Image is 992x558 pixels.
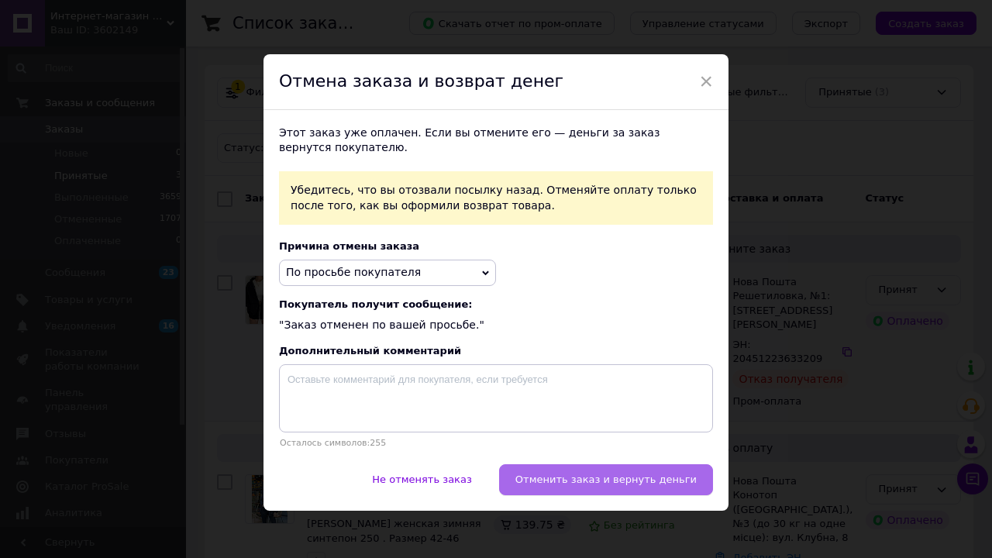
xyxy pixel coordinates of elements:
[279,240,713,252] div: Причина отмены заказа
[372,474,472,485] span: Не отменять заказ
[279,171,713,225] div: Убедитесь, что вы отозвали посылку назад. Отменяйте оплату только после того, как вы оформили воз...
[499,464,713,495] button: Отменить заказ и вернуть деньги
[699,68,713,95] span: ×
[356,464,488,495] button: Не отменять заказ
[279,298,713,333] div: "Заказ отменен по вашей просьбе."
[286,266,421,278] span: По просьбе покупателя
[279,298,713,310] span: Покупатель получит сообщение:
[515,474,697,485] span: Отменить заказ и вернуть деньги
[279,126,713,156] div: Этот заказ уже оплачен. Если вы отмените его — деньги за заказ вернутся покупателю.
[263,54,728,110] div: Отмена заказа и возврат денег
[279,345,713,356] div: Дополнительный комментарий
[279,438,713,448] div: Осталось символов: 255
